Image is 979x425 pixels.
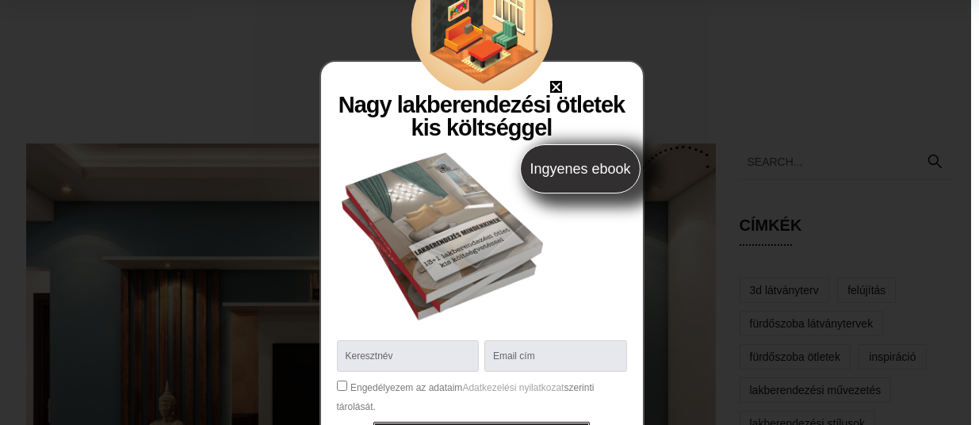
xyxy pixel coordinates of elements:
[484,340,627,372] input: Email cím
[462,382,564,393] a: Adatkezelési nyilatkozat
[520,144,640,193] span: Ingyenes ebook
[550,81,562,93] a: Close
[337,94,627,140] h2: Nagy lakberendezési ötletek kis költséggel
[337,340,480,372] input: Keresztnév
[337,382,595,412] label: Engedélyezem az adataim szerinti tárolását.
